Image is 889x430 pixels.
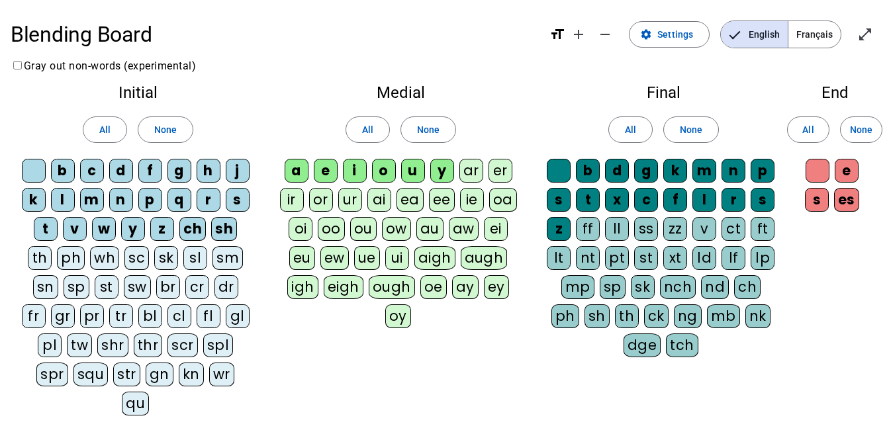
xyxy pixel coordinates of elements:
[663,188,687,212] div: f
[11,60,196,72] label: Gray out non-words (experimental)
[124,275,151,299] div: sw
[585,304,610,328] div: sh
[802,85,868,101] h2: End
[605,246,629,270] div: pt
[576,246,600,270] div: nt
[83,116,127,143] button: All
[154,122,177,138] span: None
[38,333,62,357] div: pl
[547,188,571,212] div: s
[138,116,193,143] button: None
[324,275,363,299] div: eigh
[146,363,173,386] div: gn
[350,217,377,241] div: ou
[156,275,180,299] div: br
[121,217,145,241] div: y
[138,188,162,212] div: p
[605,159,629,183] div: d
[484,217,508,241] div: ei
[95,275,118,299] div: st
[460,188,484,212] div: ie
[666,333,698,357] div: tch
[285,159,308,183] div: a
[449,217,479,241] div: aw
[287,275,318,299] div: igh
[417,122,440,138] span: None
[369,275,415,299] div: ough
[226,304,250,328] div: gl
[850,122,872,138] span: None
[99,122,111,138] span: All
[289,217,312,241] div: oi
[489,188,517,212] div: oa
[605,188,629,212] div: x
[692,159,716,183] div: m
[97,333,128,357] div: shr
[692,217,716,241] div: v
[67,333,92,357] div: tw
[484,275,509,299] div: ey
[600,275,626,299] div: sp
[745,304,771,328] div: nk
[634,159,658,183] div: g
[185,275,209,299] div: cr
[805,188,829,212] div: s
[692,246,716,270] div: ld
[852,21,878,48] button: Enter full screen
[657,26,693,42] span: Settings
[318,217,345,241] div: oo
[138,304,162,328] div: bl
[400,116,456,143] button: None
[197,304,220,328] div: fl
[109,188,133,212] div: n
[382,217,411,241] div: ow
[722,246,745,270] div: lf
[414,246,455,270] div: aigh
[634,217,658,241] div: ss
[154,246,178,270] div: sk
[80,304,104,328] div: pr
[663,116,719,143] button: None
[138,159,162,183] div: f
[124,246,149,270] div: sc
[167,333,198,357] div: scr
[13,61,22,69] input: Gray out non-words (experimental)
[385,246,409,270] div: ui
[22,188,46,212] div: k
[28,246,52,270] div: th
[354,246,380,270] div: ue
[834,188,859,212] div: es
[692,188,716,212] div: l
[576,159,600,183] div: b
[787,116,829,143] button: All
[309,188,333,212] div: or
[857,26,873,42] mat-icon: open_in_full
[209,363,234,386] div: wr
[167,304,191,328] div: cl
[367,188,391,212] div: ai
[51,159,75,183] div: b
[211,217,237,241] div: sh
[416,217,444,241] div: au
[214,275,238,299] div: dr
[429,188,455,212] div: ee
[551,304,579,328] div: ph
[346,116,390,143] button: All
[92,217,116,241] div: w
[80,159,104,183] div: c
[631,275,655,299] div: sk
[701,275,729,299] div: nd
[64,275,89,299] div: sp
[113,363,140,386] div: str
[835,159,859,183] div: e
[459,159,483,183] div: ar
[722,159,745,183] div: n
[624,333,661,357] div: dge
[80,188,104,212] div: m
[644,304,669,328] div: ck
[183,246,207,270] div: sl
[150,217,174,241] div: z
[605,217,629,241] div: ll
[314,159,338,183] div: e
[179,217,206,241] div: ch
